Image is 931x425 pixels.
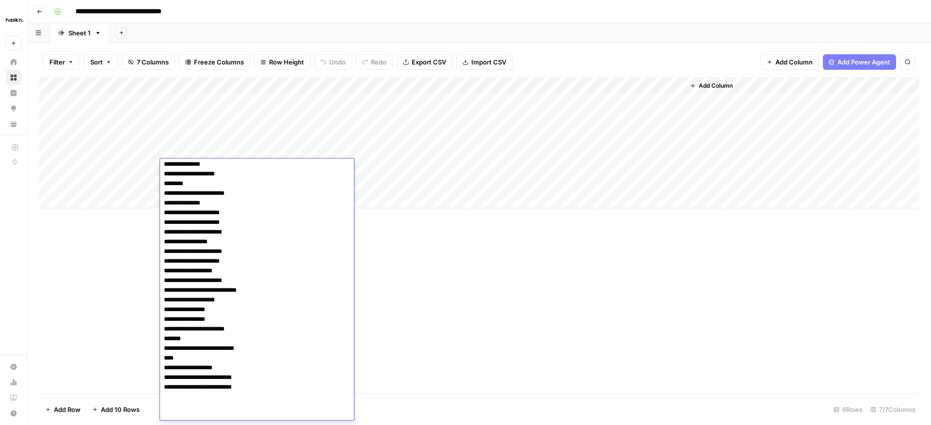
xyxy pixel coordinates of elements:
[49,57,65,67] span: Filter
[699,81,733,90] span: Add Column
[101,405,140,414] span: Add 10 Rows
[6,70,21,85] a: Browse
[412,57,446,67] span: Export CSV
[6,85,21,101] a: Insights
[6,54,21,70] a: Home
[6,375,21,390] a: Usage
[122,54,175,70] button: 7 Columns
[6,116,21,132] a: Your Data
[371,57,386,67] span: Redo
[84,54,118,70] button: Sort
[90,57,103,67] span: Sort
[760,54,819,70] button: Add Column
[269,57,304,67] span: Row Height
[837,57,890,67] span: Add Power Agent
[775,57,813,67] span: Add Column
[830,402,867,417] div: 6 Rows
[194,57,244,67] span: Freeze Columns
[179,54,250,70] button: Freeze Columns
[329,57,346,67] span: Undo
[39,402,86,417] button: Add Row
[6,101,21,116] a: Opportunities
[471,57,506,67] span: Import CSV
[314,54,352,70] button: Undo
[356,54,393,70] button: Redo
[86,402,145,417] button: Add 10 Rows
[254,54,310,70] button: Row Height
[397,54,452,70] button: Export CSV
[68,28,91,38] div: Sheet 1
[49,23,110,43] a: Sheet 1
[686,79,737,92] button: Add Column
[43,54,80,70] button: Filter
[137,57,169,67] span: 7 Columns
[867,402,919,417] div: 7/7 Columns
[6,11,23,29] img: Haskn Logo
[6,8,21,32] button: Workspace: Haskn
[6,390,21,406] a: Learning Hub
[6,359,21,375] a: Settings
[456,54,513,70] button: Import CSV
[823,54,896,70] button: Add Power Agent
[6,406,21,421] button: Help + Support
[54,405,80,414] span: Add Row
